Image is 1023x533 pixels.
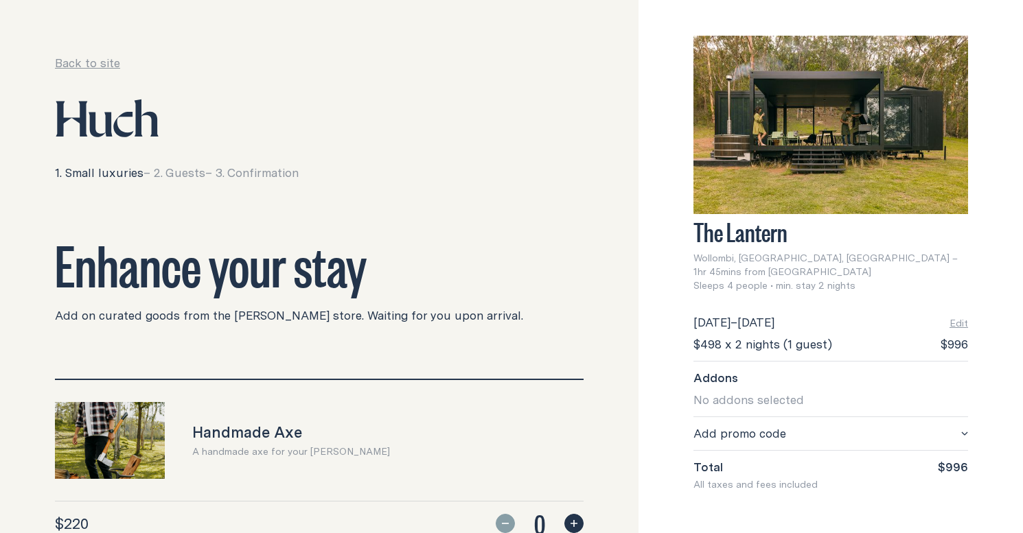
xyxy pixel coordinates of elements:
[693,459,723,475] span: Total
[941,336,968,353] span: $996
[693,391,804,408] span: No addons selected
[205,164,212,181] span: –
[55,307,584,324] p: Add on curated goods from the [PERSON_NAME] store. Waiting for you upon arrival.
[693,370,738,386] span: Addons
[693,222,968,240] h3: The Lantern
[55,514,89,533] span: $220
[693,425,968,442] button: Add promo code
[693,314,774,331] div: –
[143,164,150,181] span: –
[154,164,205,181] span: 2. Guests
[55,164,143,181] span: 1. Small luxuries
[693,477,818,491] span: All taxes and fees included
[938,459,968,475] span: $996
[55,55,120,71] a: Back to site
[55,402,165,479] img: 2a31b24e-2857-42ae-9b85-a8b17142b8d6.jpg
[693,251,968,279] span: Wollombi, [GEOGRAPHIC_DATA], [GEOGRAPHIC_DATA] – 1hr 45mins from [GEOGRAPHIC_DATA]
[216,164,299,181] span: 3. Confirmation
[693,313,731,331] span: [DATE]
[55,236,584,291] h2: Enhance your stay
[950,316,968,330] button: Edit
[737,313,774,331] span: [DATE]
[693,279,855,292] span: Sleeps 4 people • min. stay 2 nights
[192,423,390,442] h3: Handmade Axe
[693,336,832,353] span: $498 x 2 nights (1 guest)
[693,425,786,442] span: Add promo code
[192,445,390,458] p: A handmade axe for your [PERSON_NAME]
